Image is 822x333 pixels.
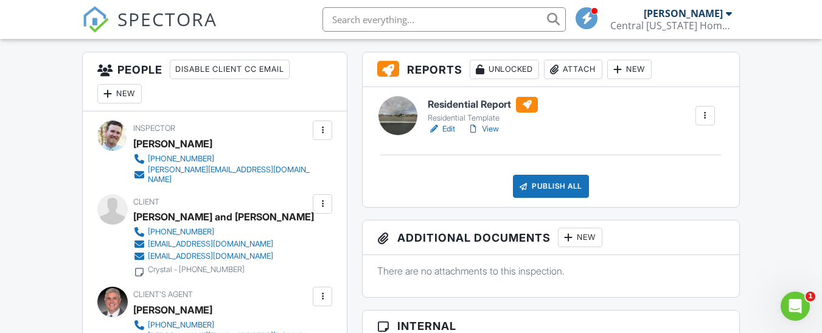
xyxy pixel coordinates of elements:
a: [EMAIL_ADDRESS][DOMAIN_NAME] [133,238,304,250]
span: SPECTORA [117,6,217,32]
span: 1 [806,292,815,301]
h6: Residential Report [428,97,538,113]
a: [PHONE_NUMBER] [133,153,310,165]
div: [PHONE_NUMBER] [148,154,214,164]
span: Client [133,197,159,206]
a: View [467,123,499,135]
div: New [97,84,142,103]
a: Residential Report Residential Template [428,97,538,124]
div: [PERSON_NAME][EMAIL_ADDRESS][DOMAIN_NAME] [148,165,310,184]
div: Central Oregon Home Inspection [610,19,732,32]
iframe: Intercom live chat [781,292,810,321]
a: [PHONE_NUMBER] [133,319,310,331]
div: [PHONE_NUMBER] [148,227,214,237]
a: Edit [428,123,455,135]
div: [PERSON_NAME] [644,7,723,19]
div: [PHONE_NUMBER] [148,320,214,330]
div: Attach [544,60,602,79]
h3: Additional Documents [363,220,739,255]
div: Crystal - [PHONE_NUMBER] [148,265,245,275]
div: [PERSON_NAME] and [PERSON_NAME] [133,208,314,226]
img: The Best Home Inspection Software - Spectora [82,6,109,33]
span: Inspector [133,124,175,133]
div: Residential Template [428,113,538,123]
a: SPECTORA [82,16,217,42]
div: New [558,228,602,247]
div: Disable Client CC Email [170,60,290,79]
span: Client's Agent [133,290,193,299]
input: Search everything... [322,7,566,32]
a: [EMAIL_ADDRESS][DOMAIN_NAME] [133,250,304,262]
h3: Reports [363,52,739,87]
div: [PERSON_NAME] [133,135,212,153]
div: New [607,60,652,79]
a: [PERSON_NAME] [133,301,212,319]
div: Unlocked [470,60,539,79]
a: [PHONE_NUMBER] [133,226,304,238]
p: There are no attachments to this inspection. [377,264,724,278]
div: Publish All [513,175,589,198]
div: [EMAIL_ADDRESS][DOMAIN_NAME] [148,239,273,249]
div: [EMAIL_ADDRESS][DOMAIN_NAME] [148,251,273,261]
a: [PERSON_NAME][EMAIL_ADDRESS][DOMAIN_NAME] [133,165,310,184]
h3: People [83,52,347,111]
